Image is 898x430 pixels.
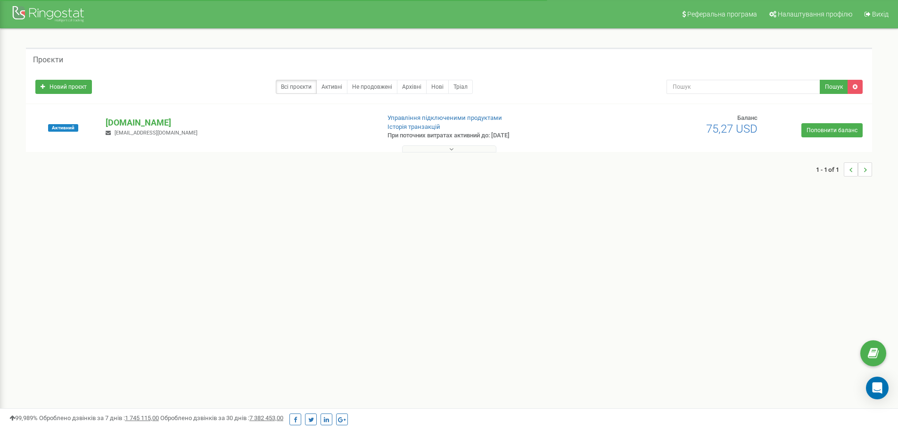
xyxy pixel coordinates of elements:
nav: ... [816,153,872,186]
u: 1 745 115,00 [125,414,159,422]
p: [DOMAIN_NAME] [106,117,372,129]
span: Оброблено дзвінків за 7 днів : [39,414,159,422]
a: Не продовжені [347,80,397,94]
span: Оброблено дзвінків за 30 днів : [160,414,283,422]
span: Активний [48,124,78,132]
a: Новий проєкт [35,80,92,94]
p: При поточних витратах активний до: [DATE] [387,131,584,140]
input: Пошук [667,80,820,94]
span: Баланс [737,114,758,121]
span: 75,27 USD [706,122,758,135]
div: Open Intercom Messenger [866,377,889,399]
span: [EMAIL_ADDRESS][DOMAIN_NAME] [115,130,198,136]
a: Тріал [448,80,473,94]
a: Нові [426,80,449,94]
button: Пошук [820,80,848,94]
span: Вихід [872,10,889,18]
span: 1 - 1 of 1 [816,162,844,177]
a: Активні [316,80,347,94]
span: Налаштування профілю [778,10,852,18]
a: Архівні [397,80,427,94]
h5: Проєкти [33,56,63,64]
a: Історія транзакцій [387,123,440,130]
span: Реферальна програма [687,10,757,18]
span: 99,989% [9,414,38,422]
a: Поповнити баланс [801,123,863,137]
a: Всі проєкти [276,80,317,94]
u: 7 382 453,00 [249,414,283,422]
a: Управління підключеними продуктами [387,114,502,121]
